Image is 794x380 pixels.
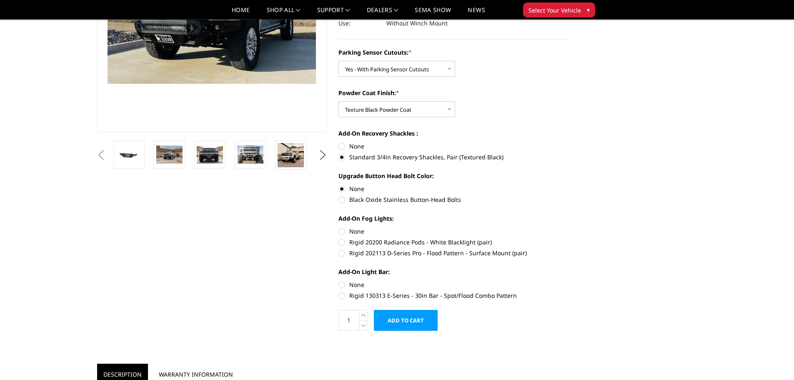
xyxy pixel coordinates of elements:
[415,7,451,19] a: SEMA Show
[232,7,250,19] a: Home
[587,5,590,14] span: ▾
[197,146,223,163] img: 2020-2023 Chevrolet 2500-3500 - Freedom Series - Base Front Bumper (non-winch)
[316,149,329,161] button: Next
[338,280,569,289] label: None
[338,16,380,31] dt: Use:
[523,3,595,18] button: Select Your Vehicle
[528,6,581,15] span: Select Your Vehicle
[338,227,569,236] label: None
[237,146,263,163] img: 2020-2023 Chevrolet 2500-3500 - Freedom Series - Base Front Bumper (non-winch)
[338,142,569,151] label: None
[468,7,485,19] a: News
[374,310,438,331] input: Add to Cart
[156,146,183,163] img: 2020-2023 Chevrolet 2500-3500 - Freedom Series - Base Front Bumper (non-winch)
[338,48,569,57] label: Parking Sensor Cutouts:
[278,143,304,167] img: 2020-2023 Chevrolet 2500-3500 - Freedom Series - Base Front Bumper (non-winch)
[267,7,301,19] a: shop all
[338,129,569,138] label: Add-On Recovery Shackles :
[338,267,569,276] label: Add-On Light Bar:
[367,7,398,19] a: Dealers
[386,16,448,31] dd: Without Winch Mount
[338,153,569,161] label: Standard 3/4in Recovery Shackles, Pair (Textured Black)
[338,238,569,247] label: Rigid 20200 Radiance Pods - White Blacklight (pair)
[338,184,569,193] label: None
[95,149,108,161] button: Previous
[338,214,569,223] label: Add-On Fog Lights:
[338,291,569,300] label: Rigid 130313 E-Series - 30in Bar - Spot/Flood Combo Pattern
[338,88,569,97] label: Powder Coat Finish:
[338,195,569,204] label: Black Oxide Stainless Button-Head Bolts
[338,171,569,180] label: Upgrade Button Head Bolt Color:
[317,7,350,19] a: Support
[338,249,569,257] label: Rigid 202113 D-Series Pro - Flood Pattern - Surface Mount (pair)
